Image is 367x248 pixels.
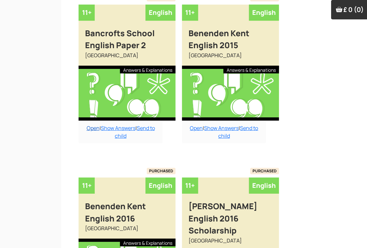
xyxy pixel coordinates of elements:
[182,194,279,237] div: [PERSON_NAME] English 2016 Scholarship
[182,51,279,66] div: [GEOGRAPHIC_DATA]
[218,124,258,139] a: Send to child
[79,21,176,51] div: Bancrofts School English Paper 2
[79,51,176,66] div: [GEOGRAPHIC_DATA]
[79,5,95,21] div: 11+
[249,5,279,21] div: English
[79,121,163,143] div: | |
[115,124,155,139] a: Send to child
[146,178,176,194] div: English
[87,124,100,132] a: Open
[182,178,198,194] div: 11+
[182,21,279,51] div: Benenden Kent English 2015
[146,5,176,21] div: English
[249,178,279,194] div: English
[79,224,176,239] div: [GEOGRAPHIC_DATA]
[120,239,176,246] div: Answers & Explanations
[79,178,95,194] div: 11+
[204,124,239,132] a: Show Answers
[79,194,176,224] div: Benenden Kent English 2016
[182,5,198,21] div: 11+
[190,124,203,132] a: Open
[343,5,364,14] span: £ 0 (0)
[250,168,279,174] span: PURCHASED
[336,6,342,13] img: Your items in the shopping basket
[182,121,266,143] div: | |
[101,124,135,132] a: Show Answers
[223,66,279,73] div: Answers & Explanations
[120,66,176,73] div: Answers & Explanations
[147,168,176,174] span: PURCHASED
